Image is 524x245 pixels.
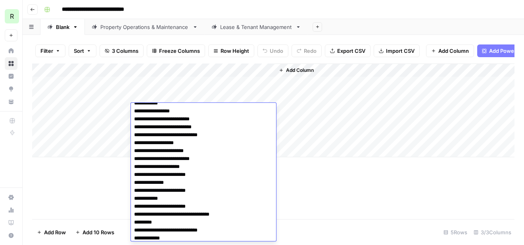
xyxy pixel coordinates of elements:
span: Sort [74,47,84,55]
div: 3/3 Columns [470,226,514,239]
button: Add Row [32,226,71,239]
span: Add Column [286,67,314,74]
button: Redo [292,44,322,57]
a: Lease & Tenant Management [205,19,308,35]
a: Opportunities [5,83,17,95]
span: 3 Columns [112,47,138,55]
span: Redo [304,47,317,55]
span: Filter [40,47,53,55]
button: Export CSV [325,44,370,57]
div: Lease & Tenant Management [220,23,292,31]
button: Workspace: Re-Leased [5,6,17,26]
button: Add Column [276,65,317,75]
button: Filter [35,44,65,57]
span: Export CSV [337,47,365,55]
button: Freeze Columns [147,44,205,57]
a: Usage [5,204,17,216]
a: Insights [5,70,17,83]
span: Import CSV [386,47,415,55]
a: Settings [5,191,17,204]
a: Browse [5,57,17,70]
a: Your Data [5,95,17,108]
a: Property Operations & Maintenance [85,19,205,35]
button: Add Column [426,44,474,57]
span: Add Column [438,47,469,55]
span: Add 10 Rows [83,228,114,236]
button: Import CSV [374,44,420,57]
span: Undo [270,47,283,55]
a: Learning Hub [5,216,17,229]
span: Freeze Columns [159,47,200,55]
span: R [10,12,14,21]
button: Undo [257,44,288,57]
div: 5 Rows [440,226,470,239]
button: Add 10 Rows [71,226,119,239]
button: Row Height [208,44,254,57]
button: Help + Support [5,229,17,242]
a: Home [5,44,17,57]
div: Blank [56,23,69,31]
button: 3 Columns [100,44,144,57]
span: Add Row [44,228,66,236]
a: Blank [40,19,85,35]
div: Property Operations & Maintenance [100,23,189,31]
button: Sort [69,44,96,57]
span: Row Height [221,47,249,55]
